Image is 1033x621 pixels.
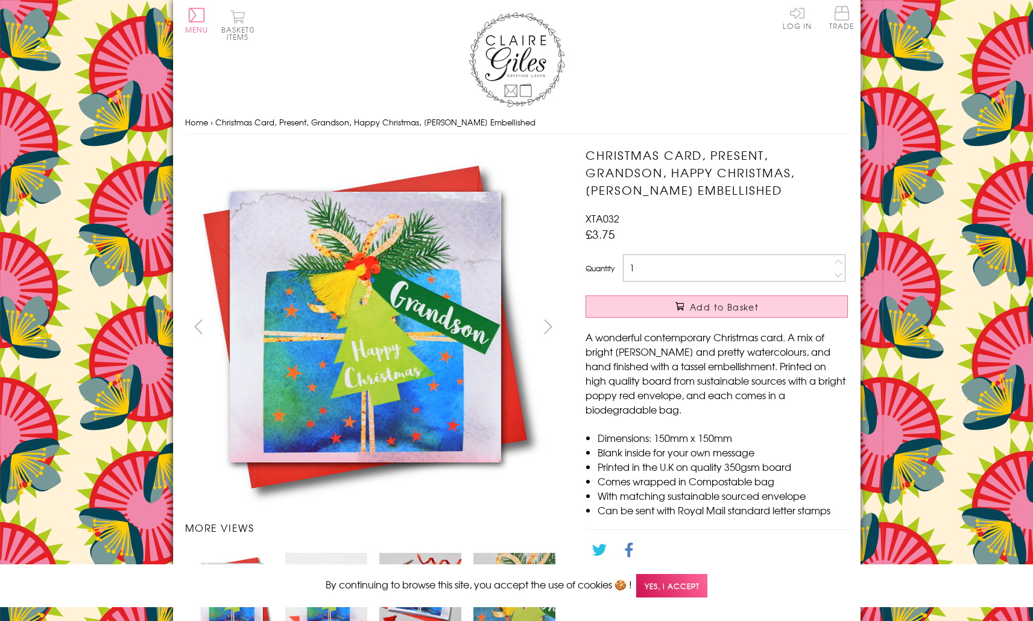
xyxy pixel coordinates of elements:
[469,12,565,107] img: Claire Giles Greetings Cards
[227,24,254,42] span: 0 items
[598,459,848,474] li: Printed in the U.K on quality 350gsm board
[215,116,535,128] span: Christmas Card, Present, Grandson, Happy Christmas, [PERSON_NAME] Embellished
[636,574,707,597] span: Yes, I accept
[586,147,848,198] h1: Christmas Card, Present, Grandson, Happy Christmas, [PERSON_NAME] Embellished
[598,488,848,503] li: With matching sustainable sourced envelope
[185,520,562,535] h3: More views
[598,445,848,459] li: Blank inside for your own message
[534,313,561,340] button: next
[185,116,208,128] a: Home
[829,6,855,30] span: Trade
[210,116,213,128] span: ›
[561,147,923,508] img: Christmas Card, Present, Grandson, Happy Christmas, Tassel Embellished
[598,474,848,488] li: Comes wrapped in Compostable bag
[586,263,614,274] label: Quantity
[690,301,759,313] span: Add to Basket
[586,330,848,417] p: A wonderful contemporary Christmas card. A mix of bright [PERSON_NAME] and pretty watercolours, a...
[598,430,848,445] li: Dimensions: 150mm x 150mm
[586,225,615,242] span: £3.75
[221,10,254,40] button: Basket0 items
[783,6,812,30] a: Log In
[586,295,848,318] button: Add to Basket
[185,8,209,33] button: Menu
[586,211,619,225] span: XTA032
[185,24,209,35] span: Menu
[598,503,848,517] li: Can be sent with Royal Mail standard letter stamps
[185,147,546,508] img: Christmas Card, Present, Grandson, Happy Christmas, Tassel Embellished
[829,6,855,32] a: Trade
[185,313,212,340] button: prev
[185,110,848,135] nav: breadcrumbs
